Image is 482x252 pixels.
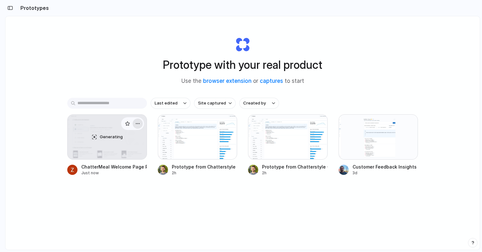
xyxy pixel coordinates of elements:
[155,100,178,106] span: Last edited
[262,170,328,176] div: 2h
[262,163,328,170] div: Prototype from Chatterstyle - Clone Feedback Summary
[18,4,49,12] h2: Prototypes
[81,163,147,170] div: ChatterMeal Welcome Page Revamp
[194,98,236,109] button: Site captured
[353,170,417,176] div: 3d
[243,100,266,106] span: Created by
[100,134,123,140] span: Generating
[203,78,252,84] a: browser extension
[260,78,283,84] a: captures
[181,77,304,85] span: Use the or to start
[198,100,226,106] span: Site captured
[163,56,322,73] h1: Prototype with your real product
[67,114,147,176] a: ChatterMeal Welcome Page RevampGeneratingChatterMeal Welcome Page RevampJust now
[248,114,328,176] a: Prototype from Chatterstyle - Clone Feedback SummaryPrototype from Chatterstyle - Clone Feedback ...
[239,98,279,109] button: Created by
[353,163,417,170] div: Customer Feedback Insights
[172,170,237,176] div: 2h
[81,170,147,176] div: Just now
[172,163,237,170] div: Prototype from Chatterstyle - Clone Feedback Summary
[339,114,418,176] a: Customer Feedback InsightsCustomer Feedback Insights3d
[151,98,190,109] button: Last edited
[158,114,237,176] a: Prototype from Chatterstyle - Clone Feedback SummaryPrototype from Chatterstyle - Clone Feedback ...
